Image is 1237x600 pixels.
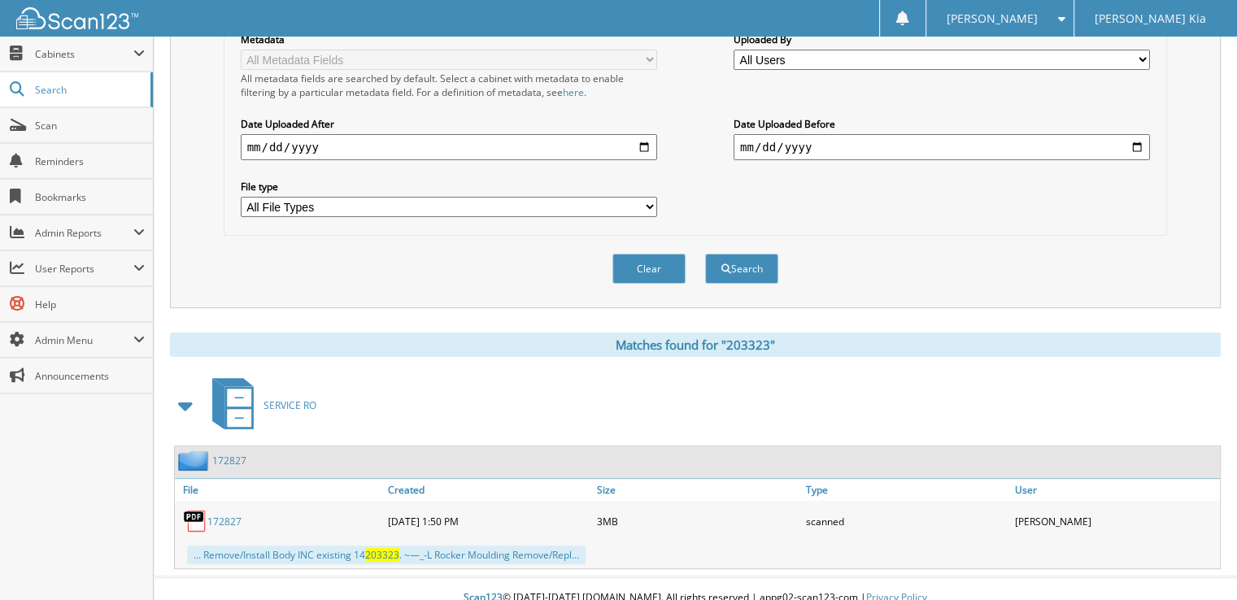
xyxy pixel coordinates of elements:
span: Admin Menu [35,333,133,347]
a: 172827 [207,515,242,528]
button: Search [705,254,778,284]
span: User Reports [35,262,133,276]
span: Bookmarks [35,190,145,204]
span: Announcements [35,369,145,383]
span: Reminders [35,154,145,168]
a: Created [384,479,593,501]
span: [PERSON_NAME] Kia [1095,14,1206,24]
a: User [1011,479,1220,501]
span: Help [35,298,145,311]
span: SERVICE RO [264,398,316,412]
img: PDF.png [183,509,207,533]
a: Type [802,479,1011,501]
img: folder2.png [178,450,212,471]
span: Scan [35,119,145,133]
span: Admin Reports [35,226,133,240]
span: [PERSON_NAME] [947,14,1038,24]
div: Matches found for "203323" [170,333,1221,357]
div: scanned [802,505,1011,537]
label: Date Uploaded Before [734,117,1150,131]
div: [DATE] 1:50 PM [384,505,593,537]
a: 172827 [212,454,246,467]
label: Uploaded By [734,33,1150,46]
a: File [175,479,384,501]
input: start [241,134,657,160]
button: Clear [612,254,686,284]
span: Search [35,83,142,97]
a: Size [593,479,802,501]
span: Cabinets [35,47,133,61]
a: SERVICE RO [203,373,316,437]
label: Metadata [241,33,657,46]
div: 3MB [593,505,802,537]
label: Date Uploaded After [241,117,657,131]
div: ... Remove/Install Body INC existing 14 . ~—_-L Rocker Moulding Remove/Repl... [187,546,586,564]
span: 203323 [365,548,399,562]
input: end [734,134,1150,160]
div: [PERSON_NAME] [1011,505,1220,537]
iframe: Chat Widget [1156,522,1237,600]
img: scan123-logo-white.svg [16,7,138,29]
a: here [563,85,584,99]
label: File type [241,180,657,193]
div: All metadata fields are searched by default. Select a cabinet with metadata to enable filtering b... [241,72,657,99]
